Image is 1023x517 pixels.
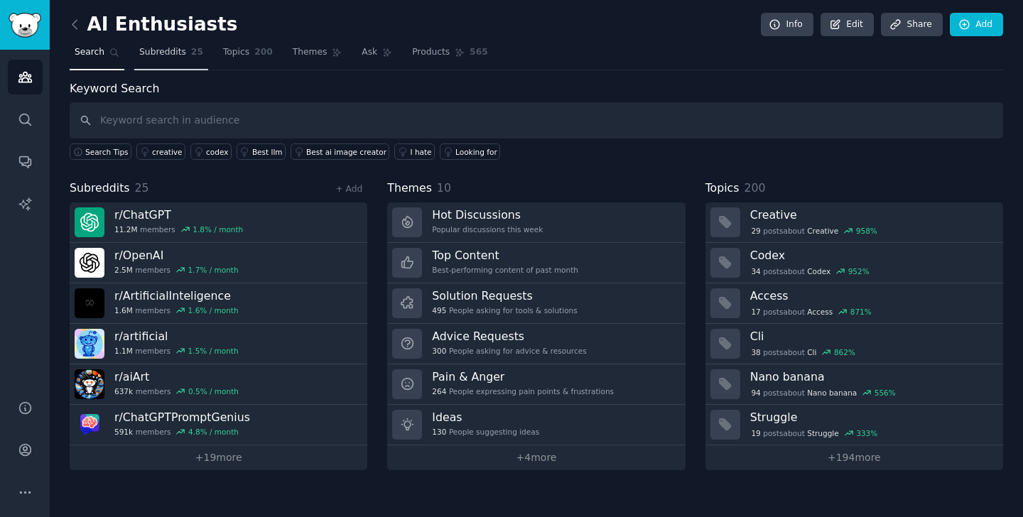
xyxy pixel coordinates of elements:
div: post s about [750,386,897,399]
div: creative [152,147,182,157]
span: 565 [470,46,488,59]
span: Access [807,307,833,317]
span: 10 [437,181,451,195]
span: Codex [807,266,830,276]
span: 637k [114,386,133,396]
h3: Struggle [750,410,993,425]
span: 200 [744,181,765,195]
h3: r/ artificial [114,329,239,344]
div: Best ai image creator [306,147,386,157]
img: ChatGPT [75,207,104,237]
div: post s about [750,427,879,440]
div: members [114,386,239,396]
div: 871 % [850,307,872,317]
span: 19 [751,428,760,438]
a: Advice Requests300People asking for advice & resources [387,324,685,364]
h3: r/ OpenAI [114,248,239,263]
span: Struggle [807,428,838,438]
div: 556 % [875,388,896,398]
h3: Hot Discussions [432,207,543,222]
a: r/OpenAI2.5Mmembers1.7% / month [70,243,367,283]
a: r/ChatGPTPromptGenius591kmembers4.8% / month [70,405,367,445]
div: post s about [750,305,873,318]
a: codex [190,143,232,160]
span: Cli [807,347,816,357]
div: members [114,265,239,275]
div: codex [206,147,228,157]
h2: AI Enthusiasts [70,13,237,36]
span: 200 [254,46,273,59]
span: Ask [362,46,377,59]
a: r/artificial1.1Mmembers1.5% / month [70,324,367,364]
span: 591k [114,427,133,437]
a: Search [70,41,124,70]
div: Popular discussions this week [432,224,543,234]
a: Edit [821,13,874,37]
a: Add [950,13,1003,37]
a: Looking for [440,143,500,160]
a: Solution Requests495People asking for tools & solutions [387,283,685,324]
a: r/aiArt637kmembers0.5% / month [70,364,367,405]
a: creative [136,143,185,160]
a: Products565 [407,41,492,70]
a: r/ArtificialInteligence1.6Mmembers1.6% / month [70,283,367,324]
label: Keyword Search [70,82,159,95]
a: Top ContentBest-performing content of past month [387,243,685,283]
div: members [114,305,239,315]
img: aiArt [75,369,104,399]
a: Codex34postsaboutCodex952% [705,243,1003,283]
span: 25 [135,181,149,195]
a: Ask [357,41,397,70]
span: 11.2M [114,224,137,234]
a: Themes [288,41,347,70]
h3: Solution Requests [432,288,577,303]
span: Subreddits [139,46,186,59]
div: 862 % [834,347,855,357]
a: Nano banana94postsaboutNano banana556% [705,364,1003,405]
a: r/ChatGPT11.2Mmembers1.8% / month [70,202,367,243]
span: Topics [705,180,740,197]
span: Creative [807,226,838,236]
a: Best ai image creator [291,143,389,160]
span: Products [412,46,450,59]
div: Best-performing content of past month [432,265,578,275]
a: Cli38postsaboutCli862% [705,324,1003,364]
div: 1.8 % / month [193,224,243,234]
h3: Pain & Anger [432,369,614,384]
div: 958 % [856,226,877,236]
a: +19more [70,445,367,470]
span: Search [75,46,104,59]
div: 1.7 % / month [188,265,239,275]
div: 333 % [856,428,877,438]
img: GummySearch logo [9,13,41,38]
h3: Codex [750,248,993,263]
a: Info [761,13,813,37]
h3: r/ ChatGPT [114,207,243,222]
span: 29 [751,226,760,236]
span: Themes [293,46,328,59]
input: Keyword search in audience [70,102,1003,138]
div: 1.6 % / month [188,305,239,315]
div: People asking for advice & resources [432,346,586,356]
img: OpenAI [75,248,104,278]
a: + Add [335,184,362,194]
button: Search Tips [70,143,131,160]
a: Topics200 [218,41,278,70]
div: I hate [410,147,431,157]
h3: r/ ArtificialInteligence [114,288,239,303]
div: post s about [750,265,871,278]
h3: Nano banana [750,369,993,384]
h3: Creative [750,207,993,222]
div: post s about [750,224,879,237]
span: 38 [751,347,760,357]
img: artificial [75,329,104,359]
div: People asking for tools & solutions [432,305,577,315]
img: ArtificialInteligence [75,288,104,318]
a: Share [881,13,942,37]
h3: Top Content [432,248,578,263]
a: +194more [705,445,1003,470]
h3: Cli [750,329,993,344]
div: Best llm [252,147,283,157]
span: 2.5M [114,265,133,275]
a: +4more [387,445,685,470]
